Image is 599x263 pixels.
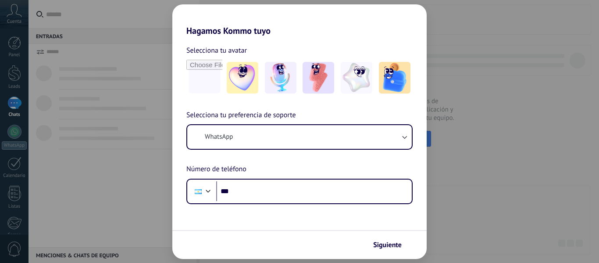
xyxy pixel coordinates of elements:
[227,62,258,94] img: -1.jpeg
[303,62,334,94] img: -3.jpeg
[172,4,427,36] h2: Hagamos Kommo tuyo
[379,62,410,94] img: -5.jpeg
[186,45,247,56] span: Selecciona tu avatar
[265,62,296,94] img: -2.jpeg
[341,62,372,94] img: -4.jpeg
[186,164,246,175] span: Número de teléfono
[373,242,402,248] span: Siguiente
[205,133,233,141] span: WhatsApp
[190,182,207,201] div: Argentina: + 54
[369,238,414,252] button: Siguiente
[186,110,296,121] span: Selecciona tu preferencia de soporte
[187,125,412,149] button: WhatsApp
